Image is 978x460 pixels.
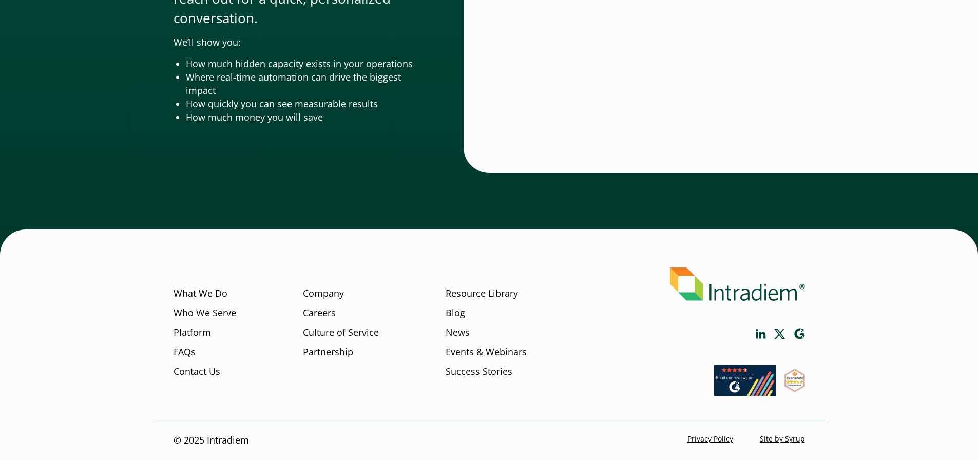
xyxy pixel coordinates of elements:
[756,329,766,339] a: Link opens in a new window
[446,306,465,320] a: Blog
[186,111,423,124] li: How much money you will save
[174,434,249,448] p: © 2025 Intradiem
[303,287,344,300] a: Company
[174,36,423,49] p: We’ll show you:
[186,71,423,98] li: Where real-time automation can drive the biggest impact
[174,306,236,320] a: Who We Serve
[303,306,336,320] a: Careers
[446,346,527,359] a: Events & Webinars
[446,365,512,378] a: Success Stories
[174,326,211,339] a: Platform
[303,326,379,339] a: Culture of Service
[784,369,805,392] img: SourceForge User Reviews
[174,365,220,378] a: Contact Us
[186,98,423,111] li: How quickly you can see measurable results
[714,365,776,396] img: Read our reviews on G2
[446,326,470,339] a: News
[446,287,518,300] a: Resource Library
[784,382,805,395] a: Link opens in a new window
[760,434,805,444] a: Site by Syrup
[186,57,423,71] li: How much hidden capacity exists in your operations
[774,329,785,339] a: Link opens in a new window
[174,287,227,300] a: What We Do
[670,267,805,301] img: Intradiem
[687,434,733,444] a: Privacy Policy
[174,346,196,359] a: FAQs
[303,346,353,359] a: Partnership
[794,328,805,340] a: Link opens in a new window
[714,386,776,398] a: Link opens in a new window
